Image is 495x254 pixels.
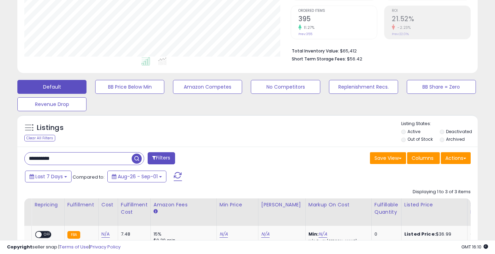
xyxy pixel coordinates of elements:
small: FBA [67,231,80,239]
p: Listing States: [401,121,478,127]
div: Fulfillment [67,201,96,208]
div: Amazon Fees [154,201,214,208]
button: Columns [407,152,440,164]
b: Total Inventory Value: [292,48,339,54]
div: 7.48 [121,231,145,237]
div: [PERSON_NAME] [261,201,303,208]
div: Clear All Filters [24,135,55,141]
button: BB Share = Zero [407,80,476,94]
div: Displaying 1 to 3 of 3 items [413,189,471,195]
small: Prev: 355 [298,32,312,36]
button: Filters [148,152,175,164]
label: Out of Stock [407,136,433,142]
div: Repricing [34,201,61,208]
span: Compared to: [73,174,105,180]
h2: 395 [298,15,377,24]
li: $65,412 [292,46,465,55]
a: N/A [261,231,270,238]
span: $56.42 [347,56,362,62]
button: No Competitors [251,80,320,94]
span: Aug-26 - Sep-01 [118,173,158,180]
button: Save View [370,152,406,164]
div: Min Price [220,201,255,208]
div: Ship Price [470,201,484,216]
a: Terms of Use [59,244,89,250]
a: N/A [101,231,110,238]
h2: 21.52% [392,15,470,24]
span: Ordered Items [298,9,377,13]
button: Amazon Competes [173,80,242,94]
div: Fulfillable Quantity [374,201,398,216]
label: Archived [446,136,465,142]
b: Listed Price: [404,231,436,237]
strong: Copyright [7,244,32,250]
div: seller snap | | [7,244,121,251]
button: BB Price Below Min [95,80,164,94]
div: Fulfillment Cost [121,201,148,216]
span: OFF [42,232,53,238]
span: 2025-09-9 16:10 GMT [461,244,488,250]
div: Markup on Cost [308,201,369,208]
small: 11.27% [302,25,314,30]
div: 0.00 [470,231,482,237]
small: -2.23% [395,25,411,30]
div: 15% [154,231,211,237]
button: Actions [441,152,471,164]
div: $36.99 [404,231,462,237]
a: Privacy Policy [90,244,121,250]
span: ROI [392,9,470,13]
button: Revenue Drop [17,97,86,111]
button: Aug-26 - Sep-01 [107,171,166,182]
label: Active [407,129,420,134]
div: Listed Price [404,201,464,208]
span: Last 7 Days [35,173,63,180]
div: Cost [101,201,115,208]
a: N/A [319,231,327,238]
th: The percentage added to the cost of goods (COGS) that forms the calculator for Min & Max prices. [305,198,371,226]
small: Prev: 22.01% [392,32,409,36]
div: 0 [374,231,396,237]
span: Columns [412,155,434,162]
h5: Listings [37,123,64,133]
a: N/A [220,231,228,238]
button: Default [17,80,86,94]
button: Replenishment Recs. [329,80,398,94]
b: Min: [308,231,319,237]
small: Amazon Fees. [154,208,158,215]
button: Last 7 Days [25,171,72,182]
label: Deactivated [446,129,472,134]
b: Short Term Storage Fees: [292,56,346,62]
